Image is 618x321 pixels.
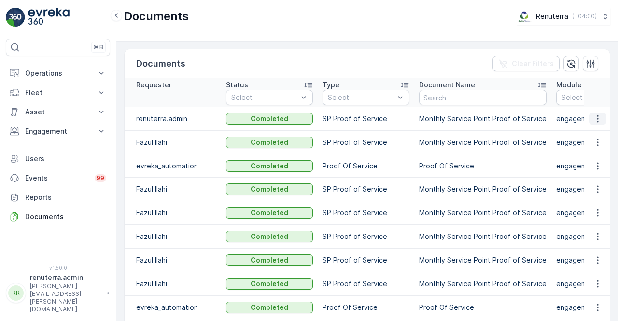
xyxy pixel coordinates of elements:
[251,208,288,218] p: Completed
[25,193,106,202] p: Reports
[226,137,313,148] button: Completed
[251,232,288,241] p: Completed
[251,138,288,147] p: Completed
[414,296,551,319] td: Proof Of Service
[136,57,185,70] p: Documents
[8,285,24,301] div: RR
[318,201,414,225] td: SP Proof of Service
[226,183,313,195] button: Completed
[226,231,313,242] button: Completed
[556,80,582,90] p: Module
[226,113,313,125] button: Completed
[414,154,551,178] td: Proof Of Service
[251,303,288,312] p: Completed
[25,212,106,222] p: Documents
[125,201,221,225] td: Fazul.Ilahi
[318,296,414,319] td: Proof Of Service
[414,201,551,225] td: Monthly Service Point Proof of Service
[251,184,288,194] p: Completed
[25,69,91,78] p: Operations
[226,80,248,90] p: Status
[28,8,70,27] img: logo_light-DOdMpM7g.png
[251,114,288,124] p: Completed
[251,255,288,265] p: Completed
[323,80,339,90] p: Type
[492,56,560,71] button: Clear Filters
[25,126,91,136] p: Engagement
[318,131,414,154] td: SP Proof of Service
[125,272,221,296] td: Fazul.Ilahi
[318,178,414,201] td: SP Proof of Service
[414,107,551,131] td: Monthly Service Point Proof of Service
[419,90,547,105] input: Search
[6,64,110,83] button: Operations
[231,93,298,102] p: Select
[25,107,91,117] p: Asset
[318,272,414,296] td: SP Proof of Service
[226,207,313,219] button: Completed
[251,279,288,289] p: Completed
[226,278,313,290] button: Completed
[6,8,25,27] img: logo
[414,178,551,201] td: Monthly Service Point Proof of Service
[125,225,221,249] td: Fazul.Ilahi
[226,160,313,172] button: Completed
[318,225,414,249] td: SP Proof of Service
[414,131,551,154] td: Monthly Service Point Proof of Service
[125,154,221,178] td: evreka_automation
[419,80,475,90] p: Document Name
[517,8,610,25] button: Renuterra(+04:00)
[125,296,221,319] td: evreka_automation
[125,131,221,154] td: Fazul.Ilahi
[6,102,110,122] button: Asset
[97,174,104,182] p: 99
[328,93,394,102] p: Select
[124,9,189,24] p: Documents
[414,249,551,272] td: Monthly Service Point Proof of Service
[318,249,414,272] td: SP Proof of Service
[318,154,414,178] td: Proof Of Service
[6,265,110,271] span: v 1.50.0
[572,13,597,20] p: ( +04:00 )
[6,149,110,168] a: Users
[125,107,221,131] td: renuterra.admin
[536,12,568,21] p: Renuterra
[94,43,103,51] p: ⌘B
[25,154,106,164] p: Users
[6,122,110,141] button: Engagement
[512,59,554,69] p: Clear Filters
[517,11,532,22] img: Screenshot_2024-07-26_at_13.33.01.png
[136,80,171,90] p: Requester
[226,254,313,266] button: Completed
[251,161,288,171] p: Completed
[6,83,110,102] button: Fleet
[318,107,414,131] td: SP Proof of Service
[6,168,110,188] a: Events99
[25,173,89,183] p: Events
[30,282,102,313] p: [PERSON_NAME][EMAIL_ADDRESS][PERSON_NAME][DOMAIN_NAME]
[6,273,110,313] button: RRrenuterra.admin[PERSON_NAME][EMAIL_ADDRESS][PERSON_NAME][DOMAIN_NAME]
[414,272,551,296] td: Monthly Service Point Proof of Service
[125,178,221,201] td: Fazul.Ilahi
[125,249,221,272] td: Fazul.Ilahi
[226,302,313,313] button: Completed
[6,207,110,226] a: Documents
[30,273,102,282] p: renuterra.admin
[414,225,551,249] td: Monthly Service Point Proof of Service
[6,188,110,207] a: Reports
[25,88,91,98] p: Fleet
